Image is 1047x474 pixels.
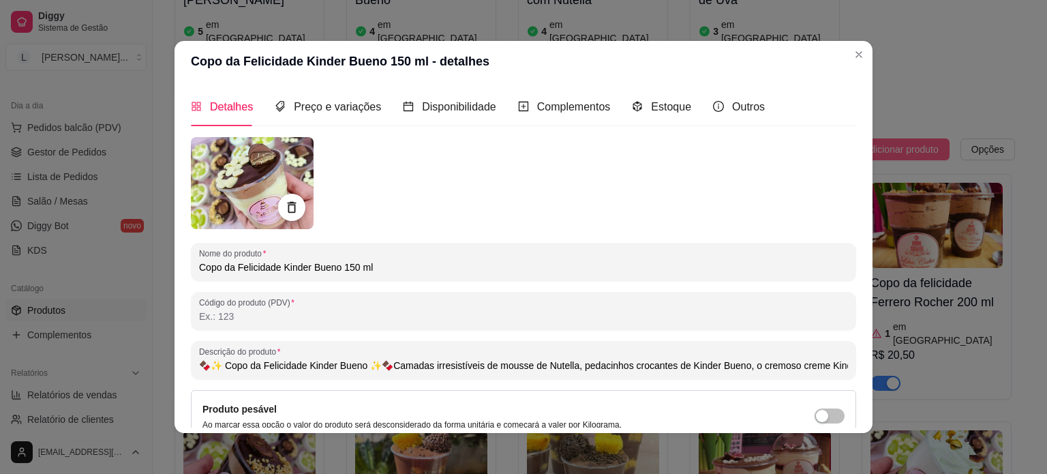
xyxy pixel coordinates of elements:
span: Disponibilidade [422,101,496,113]
input: Código do produto (PDV) [199,310,848,323]
header: Copo da Felicidade Kinder Bueno 150 ml - detalhes [174,41,872,82]
span: Detalhes [210,101,253,113]
label: Código do produto (PDV) [199,297,299,308]
span: Outros [732,101,765,113]
p: Ao marcar essa opção o valor do produto será desconsiderado da forma unitária e começará a valer ... [202,419,622,430]
input: Nome do produto [199,261,848,274]
span: tags [275,101,286,112]
span: code-sandbox [632,101,643,112]
span: Preço e variações [294,101,381,113]
label: Descrição do produto [199,346,285,357]
span: Complementos [537,101,611,113]
img: produto [191,137,314,229]
span: calendar [403,101,414,112]
label: Nome do produto [199,248,271,259]
button: Close [848,44,870,65]
span: appstore [191,101,202,112]
span: info-circle [713,101,724,112]
input: Descrição do produto [199,359,848,372]
span: plus-square [518,101,529,112]
label: Produto pesável [202,404,277,415]
span: Estoque [651,101,691,113]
